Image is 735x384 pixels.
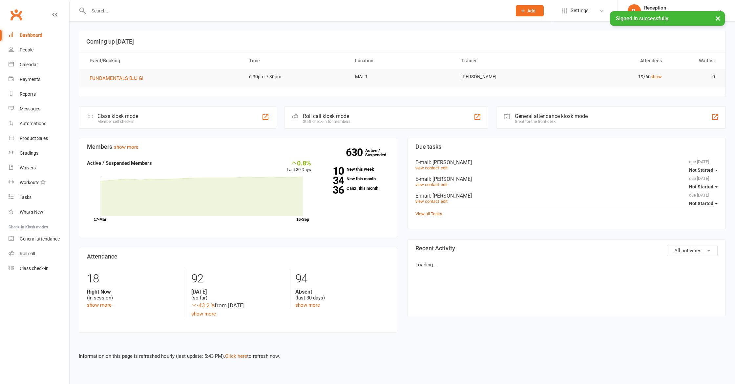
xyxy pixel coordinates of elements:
div: 0.8% [287,159,311,166]
div: 18 [87,269,181,289]
button: Not Started [689,198,718,209]
a: Automations [9,116,69,131]
div: Class kiosk mode [97,113,138,119]
button: FUNDAMENTALS BJJ GI [90,74,148,82]
a: Waivers [9,161,69,175]
a: What's New [9,205,69,220]
div: Information on this page is refreshed hourly (last update: 5:43 PM). to refresh now. [70,343,735,360]
div: General attendance [20,236,60,241]
div: Roll call [20,251,35,256]
p: Loading... [415,261,718,269]
strong: Absent [295,289,389,295]
th: Location [349,52,455,69]
td: [PERSON_NAME] [455,69,562,85]
div: from [DATE] [191,301,285,310]
a: 36Canx. this month [321,186,389,190]
button: Add [516,5,544,16]
a: show more [191,311,216,317]
div: E-mail [415,176,718,182]
strong: [DATE] [191,289,285,295]
strong: 34 [321,176,344,185]
a: edit [441,165,448,170]
th: Waitlist [668,52,721,69]
div: E-mail [415,193,718,199]
a: Calendar [9,57,69,72]
a: Dashboard [9,28,69,43]
div: Calendar [20,62,38,67]
th: Time [243,52,349,69]
h3: Attendance [87,253,389,260]
div: E-mail [415,159,718,165]
div: Class check-in [20,266,49,271]
div: Reports [20,91,36,97]
button: × [712,11,724,25]
a: edit [441,199,448,204]
button: Not Started [689,164,718,176]
span: Add [527,8,535,13]
a: Gradings [9,146,69,161]
div: Last 30 Days [287,159,311,173]
strong: Right Now [87,289,181,295]
span: : [PERSON_NAME] [430,176,472,182]
div: Tasks [20,195,31,200]
a: People [9,43,69,57]
a: Click here [225,353,247,359]
td: 19/60 [561,69,668,85]
a: Clubworx [8,7,24,23]
div: General attendance kiosk mode [515,113,588,119]
span: : [PERSON_NAME] [430,193,472,199]
a: Payments [9,72,69,87]
a: 630Active / Suspended [365,144,394,162]
span: Settings [571,3,589,18]
div: Messages [20,106,40,111]
div: Workouts [20,180,39,185]
div: Reception . [644,5,717,11]
span: Not Started [689,167,713,173]
a: Reports [9,87,69,102]
span: FUNDAMENTALS BJJ GI [90,75,143,81]
span: -43.2 % [191,302,215,309]
button: Not Started [689,181,718,193]
th: Event/Booking [84,52,243,69]
div: [PERSON_NAME] Brazilian Jiu-Jitsu [644,11,717,17]
a: View all Tasks [415,211,442,216]
div: Product Sales [20,136,48,141]
a: General attendance kiosk mode [9,232,69,246]
div: Payments [20,77,40,82]
a: view contact [415,199,439,204]
a: show more [114,144,138,150]
div: Roll call kiosk mode [303,113,350,119]
a: show more [87,302,112,308]
th: Trainer [455,52,562,69]
a: Roll call [9,246,69,261]
div: 94 [295,269,389,289]
div: Gradings [20,150,38,156]
a: Product Sales [9,131,69,146]
h3: Members [87,144,389,150]
input: Search... [87,6,507,15]
strong: Active / Suspended Members [87,160,152,166]
div: Waivers [20,165,36,170]
a: Class kiosk mode [9,261,69,276]
td: MAT 1 [349,69,455,85]
div: What's New [20,209,43,215]
a: Messages [9,102,69,116]
a: edit [441,182,448,187]
div: Dashboard [20,32,42,38]
div: Staff check-in for members [303,119,350,124]
a: 10New this week [321,167,389,171]
div: R. [628,4,641,17]
td: 0 [668,69,721,85]
span: Signed in successfully. [616,15,669,22]
strong: 36 [321,185,344,195]
a: Workouts [9,175,69,190]
a: 34New this month [321,177,389,181]
div: 92 [191,269,285,289]
div: Member self check-in [97,119,138,124]
div: Automations [20,121,46,126]
h3: Recent Activity [415,245,718,252]
div: (so far) [191,289,285,301]
a: show [651,74,662,79]
strong: 10 [321,166,344,176]
strong: 630 [346,147,365,157]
